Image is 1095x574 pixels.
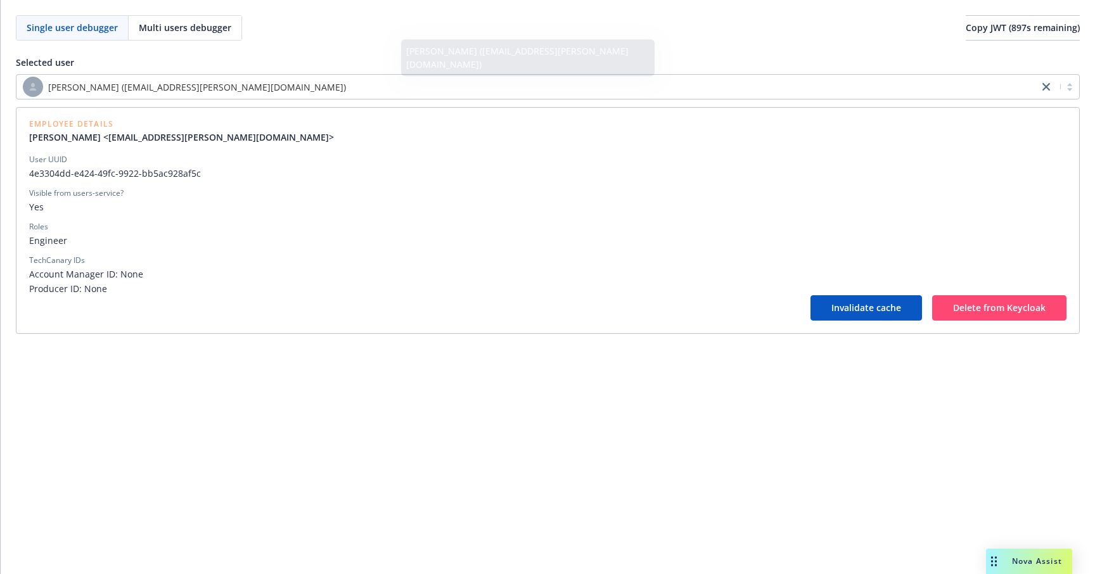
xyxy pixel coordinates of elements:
[29,282,1066,295] span: Producer ID: None
[23,77,1032,97] span: [PERSON_NAME] ([EMAIL_ADDRESS][PERSON_NAME][DOMAIN_NAME])
[1039,79,1054,94] a: close
[29,267,1066,281] span: Account Manager ID: None
[810,295,922,321] button: Invalidate cache
[29,234,1066,247] span: Engineer
[29,188,124,199] div: Visible from users-service?
[986,549,1002,574] div: Drag to move
[29,120,344,128] span: Employee Details
[29,200,1066,214] span: Yes
[1012,556,1062,566] span: Nova Assist
[953,302,1046,314] span: Delete from Keycloak
[966,22,1080,34] span: Copy JWT ( 897 s remaining)
[932,295,1066,321] button: Delete from Keycloak
[986,549,1072,574] button: Nova Assist
[831,302,901,314] span: Invalidate cache
[27,21,118,34] span: Single user debugger
[29,255,85,266] div: TechCanary IDs
[29,131,344,144] a: [PERSON_NAME] <[EMAIL_ADDRESS][PERSON_NAME][DOMAIN_NAME]>
[29,221,48,233] div: Roles
[29,154,67,165] div: User UUID
[139,21,231,34] span: Multi users debugger
[966,15,1080,41] button: Copy JWT (897s remaining)
[48,80,346,94] span: [PERSON_NAME] ([EMAIL_ADDRESS][PERSON_NAME][DOMAIN_NAME])
[29,167,1066,180] span: 4e3304dd-e424-49fc-9922-bb5ac928af5c
[16,56,74,68] span: Selected user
